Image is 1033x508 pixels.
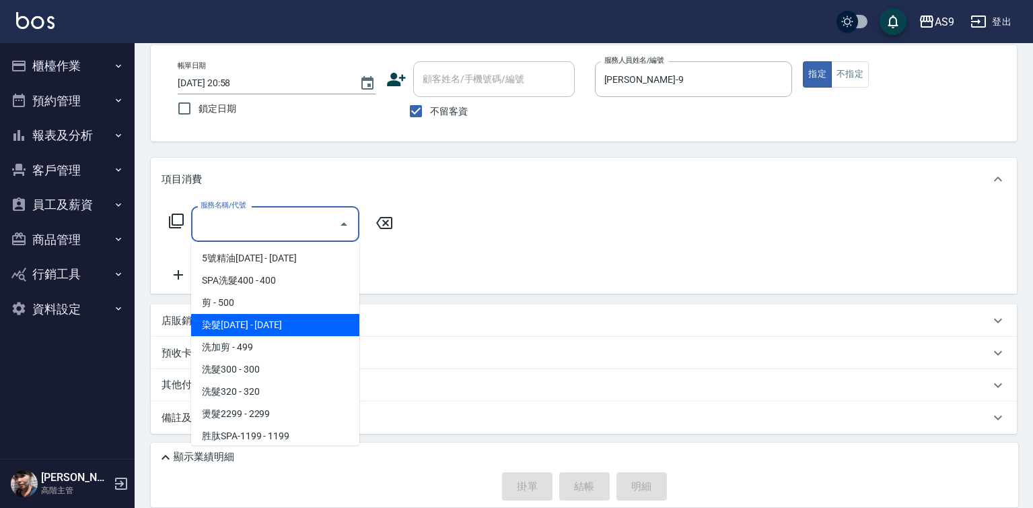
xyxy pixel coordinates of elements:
[965,9,1017,34] button: 登出
[191,336,359,358] span: 洗加剪 - 499
[162,411,212,425] p: 備註及來源
[604,55,664,65] label: 服務人員姓名/編號
[191,403,359,425] span: 燙髮2299 - 2299
[935,13,954,30] div: AS9
[5,222,129,257] button: 商品管理
[174,450,234,464] p: 顯示業績明細
[199,102,236,116] span: 鎖定日期
[831,61,869,88] button: 不指定
[191,381,359,403] span: 洗髮320 - 320
[333,214,355,235] button: Close
[430,104,468,119] span: 不留客資
[803,61,832,88] button: 指定
[351,67,384,100] button: Choose date, selected date is 2025-09-09
[191,247,359,269] span: 5號精油[DATE] - [DATE]
[162,314,202,328] p: 店販銷售
[162,378,229,393] p: 其他付款方式
[11,470,38,497] img: Person
[41,484,110,497] p: 高階主管
[5,187,129,222] button: 員工及薪資
[41,471,110,484] h5: [PERSON_NAME]
[151,305,1017,337] div: 店販銷售
[5,153,129,188] button: 客戶管理
[191,358,359,381] span: 洗髮300 - 300
[880,8,906,35] button: save
[191,314,359,336] span: 染髮[DATE] - [DATE]
[178,61,206,71] label: 帳單日期
[5,84,129,119] button: 預約管理
[16,12,55,29] img: Logo
[151,158,1017,201] div: 項目消費
[5,292,129,327] button: 資料設定
[913,8,960,36] button: AS9
[162,346,212,360] p: 預收卡販賣
[5,118,129,153] button: 報表及分析
[191,269,359,292] span: SPA洗髮400 - 400
[151,369,1017,402] div: 其他付款方式
[5,49,129,84] button: 櫃檯作業
[191,292,359,314] span: 剪 - 500
[162,172,202,187] p: 項目消費
[151,337,1017,369] div: 預收卡販賣
[201,200,246,210] label: 服務名稱/代號
[5,257,129,292] button: 行銷工具
[191,425,359,447] span: 胜肽SPA-1199 - 1199
[178,72,346,94] input: YYYY/MM/DD hh:mm
[151,402,1017,434] div: 備註及來源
